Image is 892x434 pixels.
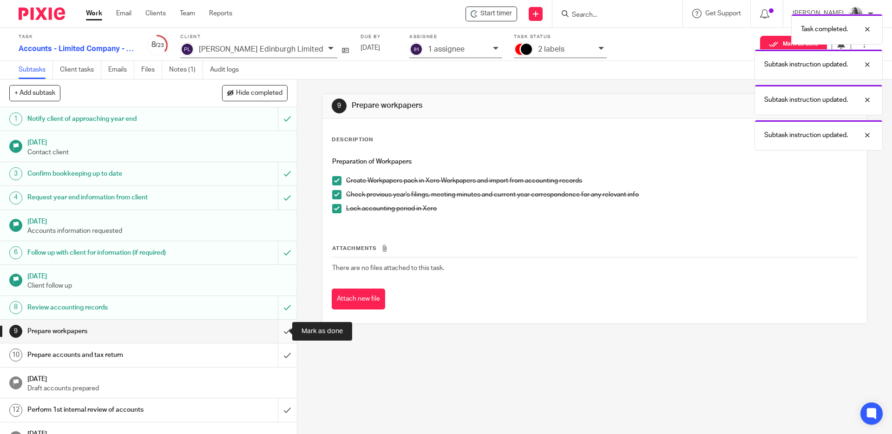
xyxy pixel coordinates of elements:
[27,281,288,290] p: Client follow up
[428,45,465,53] p: 1 assignee
[332,157,857,166] h4: Preparation of Workpapers
[409,42,423,56] img: svg%3E
[180,34,349,40] label: Client
[9,349,22,362] div: 10
[9,112,22,125] div: 1
[361,34,398,40] label: Due by
[361,45,380,51] span: [DATE]
[210,61,246,79] a: Audit logs
[209,9,232,18] a: Reports
[9,246,22,259] div: 6
[169,61,203,79] a: Notes (1)
[9,325,22,338] div: 9
[27,136,288,147] h1: [DATE]
[409,34,502,40] label: Assignee
[27,246,188,260] h1: Follow up with client for information (if required)
[116,9,131,18] a: Email
[19,34,135,40] label: Task
[9,85,60,101] button: + Add subtask
[146,39,169,50] div: 8
[9,191,22,204] div: 4
[27,301,188,315] h1: Review accounting records
[9,301,22,314] div: 8
[332,99,347,113] div: 9
[27,324,188,338] h1: Prepare workpapers
[108,61,134,79] a: Emails
[764,131,848,140] p: Subtask instruction updated.
[352,101,615,111] h1: Prepare workpapers
[466,7,517,21] div: Pixie Rose Edinburgh Limited - Accounts - Limited Company - 2024
[27,148,288,157] p: Contact client
[27,167,188,181] h1: Confirm bookkeeping up to date
[332,136,373,144] p: Description
[9,404,22,417] div: 12
[9,167,22,180] div: 3
[27,112,188,126] h1: Notify client of approaching year end
[27,226,288,236] p: Accounts information requested
[19,7,65,20] img: Pixie
[27,215,288,226] h1: [DATE]
[86,9,102,18] a: Work
[764,60,848,69] p: Subtask instruction updated.
[60,61,101,79] a: Client tasks
[222,85,288,101] button: Hide completed
[332,246,377,251] span: Attachments
[27,191,188,204] h1: Request year end information from client
[27,403,188,417] h1: Perform 1st internal review of accounts
[346,176,857,185] p: Create Workpapers pack in Xero Workpapers and import from accounting records
[27,348,188,362] h1: Prepare accounts and tax return
[199,45,323,53] p: [PERSON_NAME] Edinburgh Limited
[27,270,288,281] h1: [DATE]
[145,9,166,18] a: Clients
[236,90,282,97] span: Hide completed
[764,95,848,105] p: Subtask instruction updated.
[27,372,288,384] h1: [DATE]
[332,265,444,271] span: There are no files attached to this task.
[19,61,53,79] a: Subtasks
[848,7,863,21] img: IMG_9585.jpg
[346,204,857,213] p: Lock accounting period in Xero
[156,43,164,48] small: /23
[180,42,194,56] img: svg%3E
[332,289,385,309] button: Attach new file
[801,25,848,34] p: Task completed.
[27,384,288,393] p: Draft accounts prepared
[141,61,162,79] a: Files
[346,190,857,199] p: Check previous year's filings, meeting minutes and current year correspondence for any relevant info
[180,9,195,18] a: Team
